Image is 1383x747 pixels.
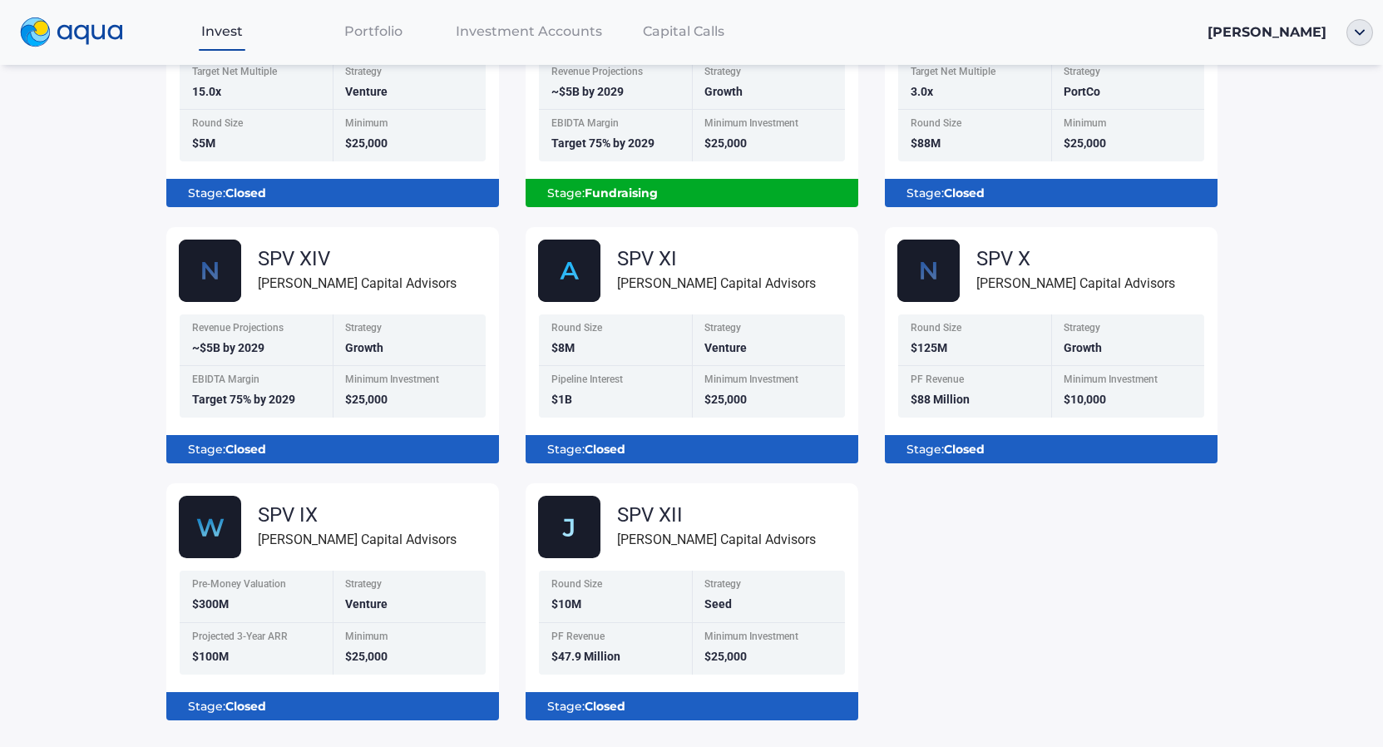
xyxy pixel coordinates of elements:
div: Strategy [345,323,476,337]
b: Closed [585,442,625,457]
span: $88 Million [911,393,970,406]
a: Portfolio [298,14,449,48]
span: PortCo [1064,85,1100,98]
div: Strategy [345,67,476,81]
div: Stage: [898,179,1204,207]
span: $88M [911,136,941,150]
span: Growth [1064,341,1102,354]
span: $8M [551,341,575,354]
div: Minimum Investment [1064,374,1194,388]
div: Strategy [1064,323,1194,337]
b: Closed [225,186,266,200]
span: 15.0x [192,85,221,98]
div: Stage: [180,692,486,720]
span: $125M [911,341,947,354]
div: Strategy [704,579,835,593]
div: SPV XI [617,249,816,269]
div: Minimum [345,631,476,646]
div: Round Size [551,323,682,337]
div: Round Size [911,323,1041,337]
span: $1B [551,393,572,406]
div: [PERSON_NAME] Capital Advisors [617,529,816,550]
span: Target 75% by 2029 [192,393,295,406]
span: Target 75% by 2029 [551,136,654,150]
b: Closed [585,699,625,714]
div: PF Revenue [551,631,682,646]
div: [PERSON_NAME] Capital Advisors [258,529,457,550]
span: $25,000 [345,393,388,406]
div: Stage: [539,435,845,463]
span: Venture [704,341,747,354]
span: ~$5B by 2029 [551,85,624,98]
img: Jukebox.svg [538,496,600,558]
img: Nscale_fund_card_1.svg [179,240,241,302]
span: ~$5B by 2029 [192,341,264,354]
div: Revenue Projections [192,323,323,337]
div: [PERSON_NAME] Capital Advisors [617,273,816,294]
div: Stage: [180,435,486,463]
div: Minimum Investment [345,374,476,388]
img: Group_48608_1.svg [179,496,241,558]
div: Strategy [704,323,835,337]
div: Stage: [539,692,845,720]
span: Growth [704,85,743,98]
div: Stage: [539,179,845,207]
img: AlphaFund.svg [538,240,600,302]
span: $25,000 [345,136,388,150]
div: PF Revenue [911,374,1041,388]
div: Target Net Multiple [911,67,1041,81]
div: Target Net Multiple [192,67,323,81]
div: Round Size [911,118,1041,132]
span: $25,000 [345,650,388,663]
img: logo [20,17,123,47]
b: Closed [944,442,985,457]
span: $25,000 [704,136,747,150]
img: Nscale_fund_card.svg [897,240,960,302]
div: SPV X [976,249,1175,269]
span: Venture [345,85,388,98]
div: Stage: [898,435,1204,463]
div: Pre-Money Valuation [192,579,323,593]
span: $25,000 [704,650,747,663]
span: 3.0x [911,85,933,98]
span: Invest [201,23,243,39]
a: Invest [146,14,298,48]
span: Investment Accounts [456,23,602,39]
div: EBIDTA Margin [192,374,323,388]
div: Minimum Investment [704,374,835,388]
div: [PERSON_NAME] Capital Advisors [258,273,457,294]
b: Fundraising [585,186,658,200]
a: Investment Accounts [449,14,609,48]
span: $100M [192,650,229,663]
div: Strategy [704,67,835,81]
div: Pipeline Interest [551,374,682,388]
span: $5M [192,136,215,150]
b: Closed [225,442,266,457]
div: Round Size [192,118,323,132]
span: Capital Calls [643,23,724,39]
span: Growth [345,341,383,354]
span: $10,000 [1064,393,1106,406]
div: Minimum Investment [704,631,835,646]
div: Revenue Projections [551,67,682,81]
div: EBIDTA Margin [551,118,682,132]
span: $10M [551,597,581,611]
span: $47.9 Million [551,650,620,663]
div: SPV XIV [258,249,457,269]
a: logo [10,13,146,52]
span: [PERSON_NAME] [1208,24,1326,40]
div: Round Size [551,579,682,593]
span: Venture [345,597,388,611]
img: ellipse [1346,19,1373,46]
span: $25,000 [1064,136,1106,150]
span: $25,000 [704,393,747,406]
span: $300M [192,597,229,611]
div: Minimum Investment [704,118,835,132]
div: Strategy [1064,67,1194,81]
div: Stage: [180,179,486,207]
div: Strategy [345,579,476,593]
span: Portfolio [344,23,403,39]
div: Projected 3-Year ARR [192,631,323,646]
div: [PERSON_NAME] Capital Advisors [976,273,1175,294]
